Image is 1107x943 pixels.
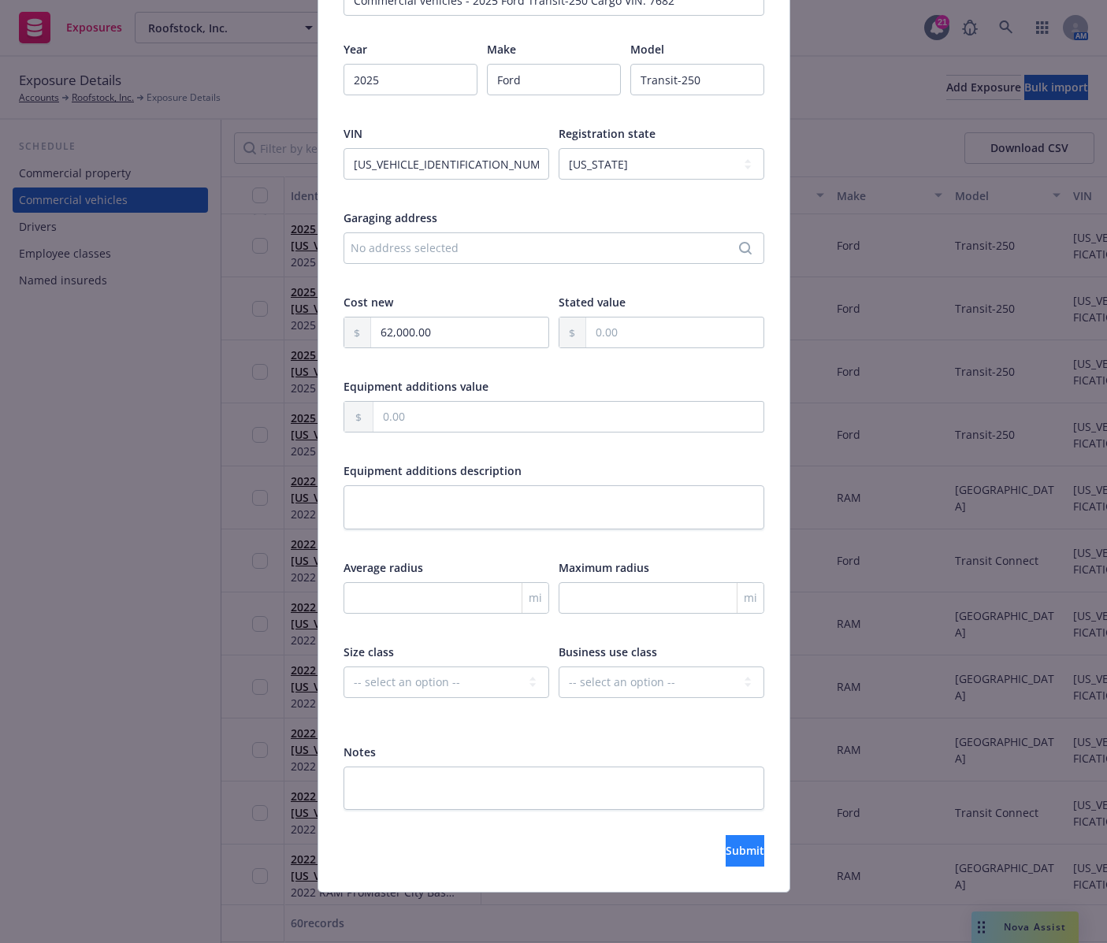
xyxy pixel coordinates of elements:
[559,560,649,575] span: Maximum radius
[344,126,362,141] span: VIN
[344,463,522,478] span: Equipment additions description
[344,232,764,264] button: No address selected
[739,242,752,254] svg: Search
[726,835,764,867] button: Submit
[344,379,488,394] span: Equipment additions value
[344,560,423,575] span: Average radius
[344,644,394,659] span: Size class
[344,210,437,225] span: Garaging address
[559,126,656,141] span: Registration state
[559,295,626,310] span: Stated value
[344,744,376,759] span: Notes
[344,42,367,57] span: Year
[371,317,548,347] input: 0.00
[630,42,664,57] span: Model
[586,317,763,347] input: 0.00
[487,42,516,57] span: Make
[373,402,763,432] input: 0.00
[344,295,393,310] span: Cost new
[744,589,757,606] span: mi
[351,239,741,256] div: No address selected
[726,843,764,858] span: Submit
[559,644,657,659] span: Business use class
[529,589,542,606] span: mi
